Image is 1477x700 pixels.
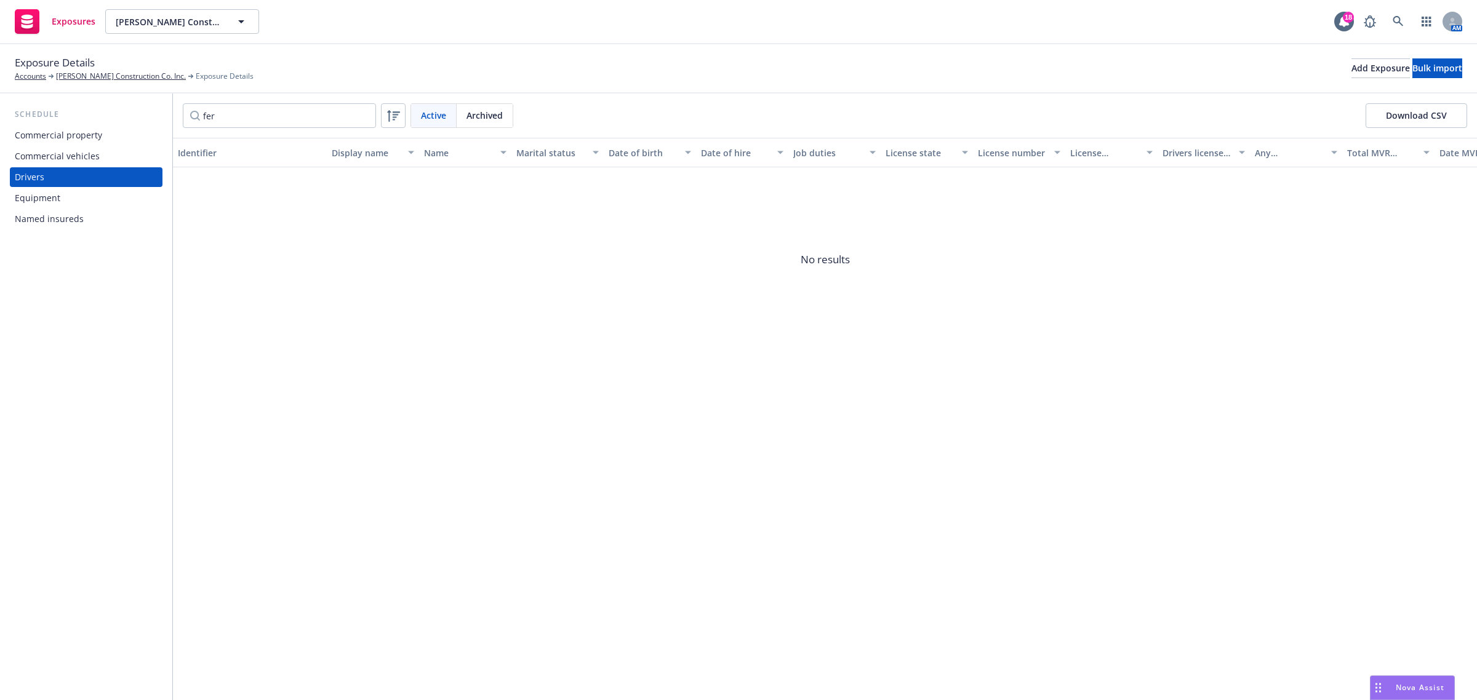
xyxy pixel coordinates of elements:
div: Identifier [178,146,322,159]
button: License expiration date [1065,138,1158,167]
div: Date of birth [609,146,678,159]
button: Download CSV [1366,103,1467,128]
span: Exposures [52,17,95,26]
button: Date of hire [696,138,788,167]
span: [PERSON_NAME] Construction Co. Inc. [116,15,222,28]
div: Equipment [15,188,60,208]
div: Job duties [793,146,862,159]
div: 18 [1343,12,1354,23]
button: Identifier [173,138,327,167]
button: License number [973,138,1065,167]
div: License expiration date [1070,146,1139,159]
div: Marital status [516,146,585,159]
div: Schedule [10,108,162,121]
span: No results [173,167,1477,352]
a: Commercial property [10,125,162,145]
a: [PERSON_NAME] Construction Co. Inc. [56,71,186,82]
input: Filter by keyword... [183,103,376,128]
a: Switch app [1414,9,1439,34]
div: Drivers [15,167,44,187]
button: Name [419,138,511,167]
a: Accounts [15,71,46,82]
span: Exposure Details [196,71,254,82]
div: Any suspensions/revocations? [1255,146,1324,159]
a: Named insureds [10,209,162,229]
div: Drivers license status [1163,146,1231,159]
div: Drag to move [1371,676,1386,699]
button: [PERSON_NAME] Construction Co. Inc. [105,9,259,34]
div: Add Exposure [1351,59,1410,78]
button: Total MVR points [1342,138,1435,167]
div: Commercial property [15,125,102,145]
a: Drivers [10,167,162,187]
div: Total MVR points [1347,146,1416,159]
a: Report a Bug [1358,9,1382,34]
span: Exposure Details [15,55,95,71]
button: Job duties [788,138,881,167]
button: Add Exposure [1351,58,1410,78]
a: Exposures [10,4,100,39]
div: Name [424,146,493,159]
button: License state [881,138,973,167]
a: Search [1386,9,1411,34]
div: Bulk import [1412,59,1462,78]
div: Commercial vehicles [15,146,100,166]
div: Display name [332,146,401,159]
div: License state [886,146,955,159]
button: Drivers license status [1158,138,1250,167]
button: Nova Assist [1370,675,1455,700]
a: Commercial vehicles [10,146,162,166]
div: Named insureds [15,209,84,229]
a: Equipment [10,188,162,208]
button: Bulk import [1412,58,1462,78]
button: Date of birth [604,138,696,167]
div: License number [978,146,1047,159]
button: Marital status [511,138,604,167]
span: Active [421,109,446,122]
button: Any suspensions/revocations? [1250,138,1342,167]
button: Display name [327,138,419,167]
span: Archived [466,109,503,122]
span: Nova Assist [1396,682,1444,693]
div: Date of hire [701,146,770,159]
